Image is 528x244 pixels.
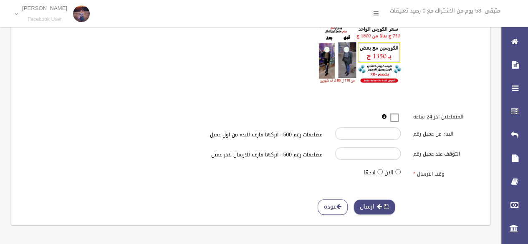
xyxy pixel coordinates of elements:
[364,168,376,178] label: لاحقا
[407,167,485,179] label: وقت الارسال
[318,199,348,215] a: عوده
[407,110,485,121] label: المتفاعلين اخر 24 ساعه
[384,168,394,178] label: الان
[407,127,485,139] label: البدء من عميل رقم
[22,16,67,23] small: Facebook User
[318,22,401,105] img: معاينه الصوره
[407,147,485,159] label: التوقف عند عميل رقم
[140,132,323,138] h6: مضاعفات رقم 500 - اتركها فارغه للبدء من اول عميل
[140,152,323,158] h6: مضاعفات رقم 500 - اتركها فارغه للارسال لاخر عميل
[22,5,67,11] p: [PERSON_NAME]
[354,199,395,215] button: ارسال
